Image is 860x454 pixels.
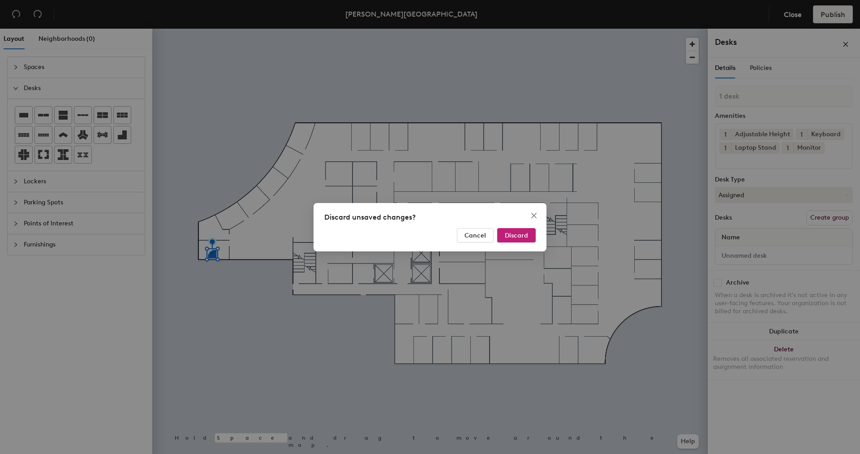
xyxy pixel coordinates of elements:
span: Cancel [464,231,486,239]
span: close [530,212,537,219]
span: Discard [505,231,528,239]
button: Cancel [457,228,494,242]
span: Close [527,212,541,219]
button: Close [527,208,541,223]
button: Discard [497,228,536,242]
div: Discard unsaved changes? [324,212,536,223]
